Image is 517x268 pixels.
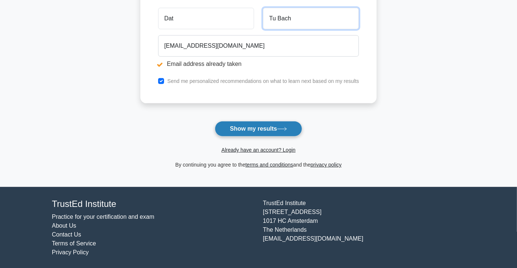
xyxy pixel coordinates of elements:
[311,162,342,168] a: privacy policy
[215,121,302,137] button: Show my results
[263,8,359,29] input: Last name
[52,240,96,247] a: Terms of Service
[221,147,296,153] a: Already have an account? Login
[158,8,254,29] input: First name
[158,35,359,57] input: Email
[167,78,359,84] label: Send me personalized recommendations on what to learn next based on my results
[136,160,381,169] div: By continuing you agree to the and the
[52,222,76,229] a: About Us
[52,214,154,220] a: Practice for your certification and exam
[258,199,470,257] div: TrustEd Institute [STREET_ADDRESS] 1017 HC Amsterdam The Netherlands [EMAIL_ADDRESS][DOMAIN_NAME]
[52,199,254,210] h4: TrustEd Institute
[246,162,293,168] a: terms and conditions
[52,231,81,238] a: Contact Us
[52,249,89,255] a: Privacy Policy
[158,60,359,68] li: Email address already taken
